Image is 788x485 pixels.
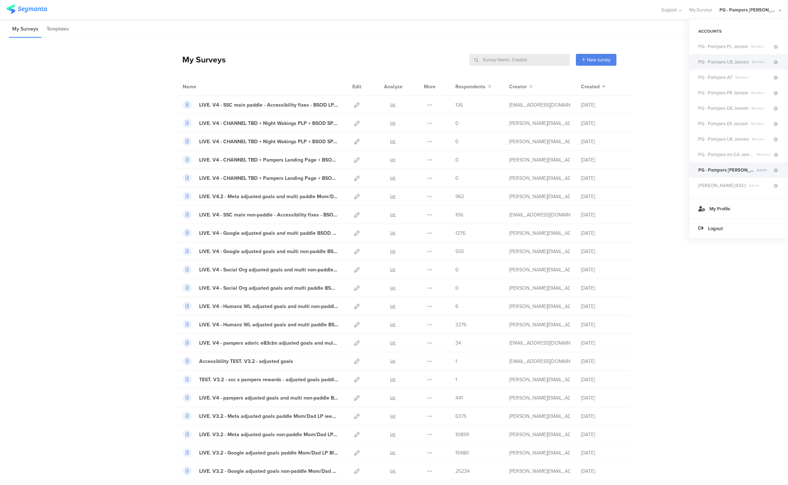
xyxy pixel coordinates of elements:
div: LIVE. V4 - Humanz WL adjusted goals and multi non-paddle BSOD 8cf0dw [199,303,338,310]
div: [DATE] [581,284,624,292]
div: Name [183,83,226,90]
div: [DATE] [581,358,624,365]
span: Respondents [455,83,486,90]
div: aguiar.s@pg.com [509,467,570,475]
div: aguiar.s@pg.com [509,303,570,310]
div: [DATE] [581,266,624,274]
span: Created [581,83,600,90]
div: aguiar.s@pg.com [509,174,570,182]
div: LIVE. V4 - pampers adjusted goals and multi non-paddle BSOD LP c5s842 [199,394,338,402]
div: hougui.yh.1@pg.com [509,339,570,347]
div: aguiar.s@pg.com [509,248,570,255]
div: LIVE. V4 - Humanz WL adjusted goals and multi paddle BSOD LP ua6eed [199,321,338,328]
span: PG - Pampers en-CA Janrain [698,151,754,158]
div: [DATE] [581,321,624,328]
div: aguiar.s@pg.com [509,394,570,402]
span: New survey [587,56,610,63]
span: 0 [455,266,459,274]
span: Creator [509,83,527,90]
div: [DATE] [581,394,624,402]
a: LIVE. V4 - pampers adoric e83cbn adjusted goals and multi BSOD LP [183,338,338,348]
a: LIVE. V4 - Humanz WL adjusted goals and multi non-paddle BSOD 8cf0dw [183,302,338,311]
a: LIVE. V4 - CHANNEL TBD + Pampers Landing Page + BSOD SP non-paddle 2cc66f [183,155,338,164]
li: My Surveys [9,21,42,38]
button: Respondents [455,83,491,90]
div: [DATE] [581,120,624,127]
a: LIVE. V4 - Humanz WL adjusted goals and multi paddle BSOD LP ua6eed [183,320,338,329]
span: Member [749,59,773,65]
div: LIVE. V4 - Social Org adjusted goals and multi non-paddle BSOD 0atc98 [199,266,338,274]
span: PG - Pampers FR Janrain [698,89,748,96]
div: [DATE] [581,101,624,109]
span: PG - Pampers AT [698,74,732,81]
a: LIVE. V4 - Google adjusted goals and multi non-paddle BSOD LP ocf695 [183,247,338,256]
span: PG - Pampers US Janrain [698,59,749,65]
div: [DATE] [581,467,624,475]
div: aguiar.s@pg.com [509,431,570,438]
div: aguiar.s@pg.com [509,376,570,383]
span: 555 [455,248,464,255]
div: hougui.yh.1@pg.com [509,358,570,365]
span: 0 [455,284,459,292]
span: 0 [455,138,459,145]
span: 0 [455,174,459,182]
span: PG - Pampers ES Janrain [698,120,748,127]
div: Edit [349,78,365,95]
div: LIVE. V4 - CHANNEL TBD + Pampers Landing Page + BSOD SP non-paddle 2cc66f [199,156,338,164]
span: Admin [746,183,773,188]
span: 10899 [455,431,469,438]
span: PG - Pampers PL Janrain [698,43,748,50]
div: LIVE. V4 - pampers adoric e83cbn adjusted goals and multi BSOD LP [199,339,338,347]
span: Admin [754,167,773,173]
div: LIVE. V4 - Social Org adjusted goals and multi paddle BSOD LP 60p2b9 [199,284,338,292]
a: LIVE. V4 - Social Org adjusted goals and multi non-paddle BSOD 0atc98 [183,265,338,274]
span: Member [748,90,773,95]
div: aguiar.s@pg.com [509,412,570,420]
div: LIVE. V4 - Google adjusted goals and multi paddle BSOD LP 3t4561 [199,229,338,237]
span: 441 [455,394,463,402]
span: My Profile [709,205,730,212]
a: LIVE. V4 - SSC main paddle - Accessibility fixes - BSOD LP y13fe7 [183,100,338,109]
div: aguiar.s@pg.com [509,321,570,328]
span: Member [748,44,773,49]
div: hougui.yh.1@pg.com [509,101,570,109]
span: 0 [455,156,459,164]
div: [DATE] [581,248,624,255]
a: LIVE. V4 - CHANNEL TBD + Night Wakings PLP + BSOD SP paddle f50l5c [183,137,338,146]
span: 0 [455,120,459,127]
a: LIVE. V4 - CHANNEL TBD + Night Wakings PLP + BSOD SP non-paddle y9979c [183,118,338,128]
span: 1 [455,358,457,365]
div: [DATE] [581,156,624,164]
div: aguiar.s@pg.com [509,193,570,200]
span: 136 [455,101,463,109]
div: LIVE. V3.2 - Meta adjusted goals paddle Mom/Dad LP iee78e [199,412,338,420]
div: LIVE. V3.2 - Google adjusted goals paddle Mom/Dad LP 8fx90a [199,449,338,457]
span: 25234 [455,467,470,475]
div: LIVE. V4.2 - Meta adjusted goals and multi paddle Mom/Dad LP a2d4j3 [199,193,338,200]
div: More [422,78,437,95]
div: My Surveys [175,53,226,66]
a: LIVE. V4 - CHANNEL TBD + Pampers Landing Page + BSOD SP paddle xd514b [183,173,338,183]
div: LIVE. V4 - SSC main non-paddle - Accessibility fixes - BSOD LP 4fo5fc [199,211,338,219]
div: [DATE] [581,211,624,219]
span: 15480 [455,449,469,457]
span: Logout [708,225,723,232]
span: 6 [455,303,458,310]
button: Created [581,83,605,90]
a: TEST. V3.2 - ssc x pampers rewards - adjusted goals paddle BSOD LP ec6ede [183,375,338,384]
a: LIVE. V4 - pampers adjusted goals and multi non-paddle BSOD LP c5s842 [183,393,338,402]
span: Member [749,136,773,142]
div: aguiar.s@pg.com [509,156,570,164]
img: segmanta logo [6,5,47,14]
span: PG - Pampers Lumi Janrain [698,167,754,173]
div: aguiar.s@pg.com [509,120,570,127]
span: 1 [455,376,457,383]
a: Accessibility TEST. V3.2 - adjusted goals [183,356,293,366]
span: 6375 [455,412,466,420]
div: LIVE. V4 - CHANNEL TBD + Night Wakings PLP + BSOD SP non-paddle y9979c [199,120,338,127]
div: aguiar.s@pg.com [509,284,570,292]
a: LIVE. V3.2 - Google adjusted goals non-paddle Mom/Dad LP 42vc37 [183,466,338,476]
span: Support [662,6,677,13]
div: ACCOUNTS [689,25,788,37]
span: 3276 [455,321,466,328]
